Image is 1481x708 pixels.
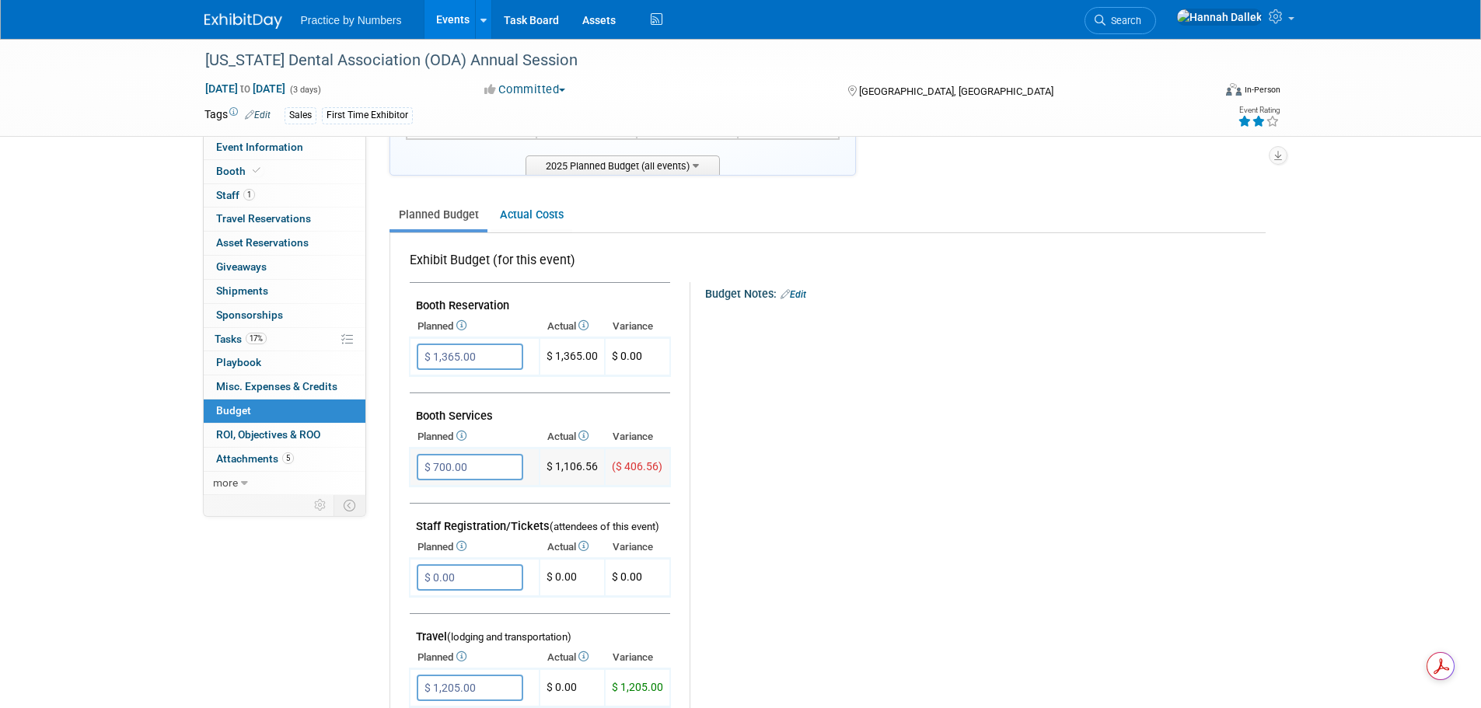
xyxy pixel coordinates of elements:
a: Giveaways [204,256,365,279]
span: [DATE] [DATE] [204,82,286,96]
a: Sponsorships [204,304,365,327]
a: Edit [245,110,271,120]
a: Staff1 [204,184,365,208]
a: Travel Reservations [204,208,365,231]
span: $ 0.00 [612,350,642,362]
a: Event Information [204,136,365,159]
a: Search [1085,7,1156,34]
span: Misc. Expenses & Credits [216,380,337,392]
td: $ 0.00 [540,669,605,707]
th: Variance [605,316,670,337]
span: Travel Reservations [216,212,311,225]
th: Actual [540,316,605,337]
a: Attachments5 [204,448,365,471]
th: Planned [410,426,540,448]
div: Sales [285,107,316,124]
span: Asset Reservations [216,236,309,249]
span: Booth [216,165,264,177]
span: Event Information [216,141,303,153]
td: Booth Reservation [410,283,670,316]
a: more [204,472,365,495]
span: 2025 Planned Budget (all events) [526,155,720,175]
span: Sponsorships [216,309,283,321]
th: Variance [605,426,670,448]
span: 5 [282,452,294,464]
a: Budget [204,399,365,423]
i: Booth reservation complete [253,166,260,175]
a: Planned Budget [389,201,487,229]
a: Playbook [204,351,365,375]
th: Actual [540,426,605,448]
div: First Time Exhibitor [322,107,413,124]
td: $ 0.00 [540,559,605,597]
td: Staff Registration/Tickets [410,504,670,537]
span: 17% [246,333,267,344]
span: ($ 406.56) [612,460,662,473]
th: Planned [410,316,540,337]
th: Actual [540,647,605,668]
td: Tags [204,106,271,124]
div: [US_STATE] Dental Association (ODA) Annual Session [200,47,1189,75]
span: Staff [216,189,255,201]
a: Misc. Expenses & Credits [204,375,365,399]
a: ROI, Objectives & ROO [204,424,365,447]
a: Tasks17% [204,328,365,351]
span: (lodging and transportation) [447,631,571,643]
span: $ 1,365.00 [547,350,598,362]
span: (attendees of this event) [550,521,659,532]
div: Event Rating [1238,106,1280,114]
th: Variance [605,647,670,668]
th: Planned [410,536,540,558]
td: $ 1,106.56 [540,448,605,487]
span: Playbook [216,356,261,368]
img: Format-Inperson.png [1226,83,1242,96]
div: Exhibit Budget (for this event) [410,252,664,277]
td: Personalize Event Tab Strip [307,495,334,515]
span: Search [1106,15,1141,26]
span: Tasks [215,333,267,345]
img: Hannah Dallek [1176,9,1263,26]
a: Booth [204,160,365,183]
a: Edit [781,289,806,300]
a: Asset Reservations [204,232,365,255]
span: 1 [243,189,255,201]
div: In-Person [1244,84,1280,96]
span: $ 0.00 [612,570,642,583]
div: Event Format [1121,81,1281,104]
td: Booth Services [410,393,670,427]
span: to [238,82,253,95]
span: Giveaways [216,260,267,273]
span: more [213,476,238,489]
span: [GEOGRAPHIC_DATA], [GEOGRAPHIC_DATA] [859,85,1053,97]
th: Variance [605,536,670,558]
a: Shipments [204,280,365,303]
button: Committed [479,82,571,98]
th: Planned [410,647,540,668]
span: (3 days) [288,85,321,95]
div: Budget Notes: [705,282,1263,302]
span: Attachments [216,452,294,465]
td: Toggle Event Tabs [334,495,365,515]
span: Practice by Numbers [301,14,402,26]
td: Travel [410,614,670,647]
span: ROI, Objectives & ROO [216,428,320,441]
img: ExhibitDay [204,13,282,29]
th: Actual [540,536,605,558]
span: $ 1,205.00 [612,681,663,693]
span: Shipments [216,284,268,297]
a: Actual Costs [491,201,572,229]
span: Budget [216,404,251,417]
